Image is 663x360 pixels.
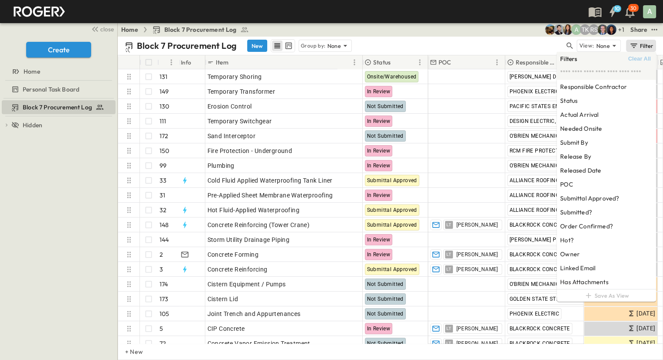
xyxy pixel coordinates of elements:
span: In Review [367,192,391,198]
span: [PERSON_NAME] DRILLING CO [510,74,585,80]
img: Anthony Vazquez (avazquez@cahill-sf.com) [554,24,564,35]
p: POC [439,58,452,67]
span: Block 7 Procurement Log [23,103,92,112]
h6: Submit By [560,138,588,147]
span: PHOENIX ELECTRIC [510,88,559,95]
p: Item [216,58,228,67]
p: 131 [160,72,168,81]
span: LT [446,224,451,225]
h6: Responsible Contractor [560,82,627,91]
span: Block 7 Procurement Log [164,25,237,34]
h6: Status [560,96,578,105]
span: Erosion Control [207,102,252,111]
p: 173 [160,295,169,303]
a: Home [121,25,138,34]
span: [PERSON_NAME] [456,266,498,273]
p: None [327,41,341,50]
span: ALLIANCE ROOFING COMPANY, INC. [510,177,600,183]
p: 72 [160,339,166,348]
span: Temporary Shoring [207,72,262,81]
button: Sort [453,58,463,67]
span: BLACKROCK CONCRETE [510,251,570,258]
button: Menu [415,57,425,68]
div: Raymond Shahabi (rshahabi@guzmangc.com) [588,24,599,35]
button: Menu [166,57,177,68]
p: 30 [630,5,636,12]
p: Block 7 Procurement Log [137,40,237,52]
span: Temporary Transformer [207,87,275,96]
p: View: [579,41,594,51]
button: Filter [626,40,656,52]
div: Info [179,55,205,69]
p: + New [125,347,130,356]
p: 150 [160,146,170,155]
span: In Review [367,163,391,169]
span: In Review [367,251,391,258]
span: [DATE] [636,309,655,319]
p: Responsible Contractor [516,58,559,67]
p: 149 [160,87,169,96]
span: O'BRIEN MECHANICAL [510,133,566,139]
span: [PERSON_NAME] [456,340,498,347]
div: Share [630,25,647,34]
p: 2 [160,250,163,259]
span: Cistern Equipment / Pumps [207,280,286,289]
span: Cistern Lid [207,295,238,303]
button: A [642,4,657,19]
span: In Review [367,118,391,124]
span: [DATE] [636,323,655,333]
p: 5 [160,324,163,333]
p: 174 [160,280,168,289]
span: Personal Task Board [23,85,79,94]
div: Anna Gomez (agomez@guzmangc.com) [571,24,581,35]
span: Sand Interceptor [207,132,255,140]
h6: POC [560,180,573,189]
div: Personal Task Boardtest [2,82,116,96]
span: Submittal Approved [367,177,417,183]
span: Pre-Applied Sheet Membrane Waterproofing [207,191,333,200]
button: row view [272,41,282,51]
span: Storm Utility Drainage Piping [207,235,290,244]
p: Group by: [301,41,326,50]
button: Sort [161,58,170,67]
p: + 1 [618,25,627,34]
h6: Filters [560,54,577,63]
h6: Has Attachments [560,278,609,286]
h6: Release By [560,152,591,161]
button: Menu [349,57,360,68]
p: 148 [160,221,169,229]
p: 3 [160,265,163,274]
span: Not Submitted [367,340,404,346]
span: Not Submitted [367,133,404,139]
span: Submittal Approved [367,266,417,272]
p: 144 [160,235,169,244]
p: 111 [160,117,167,126]
span: Submittal Approved [367,222,417,228]
span: PHOENIX ELECTRIC [510,311,559,317]
button: close [88,23,116,35]
span: Concrete Vapor Emission Treatment [207,339,310,348]
div: A [643,5,656,18]
span: Onsite/Warehoused [367,74,417,80]
span: O'BRIEN MECHANICAL [510,163,566,169]
div: table view [271,39,295,52]
p: 105 [160,309,170,318]
h6: Submitted? [560,208,592,217]
span: RCM FIRE PROTECTION, INC. [510,148,581,154]
span: Submittal Approved [367,207,417,213]
img: Rachel Villicana (rvillicana@cahill-sf.com) [545,24,555,35]
nav: breadcrumbs [121,25,254,34]
span: ALLIANCE ROOFING COMPANY, INC. [510,192,600,198]
h6: Order Confirmed? [560,222,613,231]
h6: Owner [560,250,580,258]
span: Temporary Switchgear [207,117,272,126]
span: In Review [367,326,391,332]
span: PACIFIC STATES ENVIRONMENTAL [510,103,597,109]
button: kanban view [283,41,294,51]
h6: Needed Onsite [560,124,602,133]
span: In Review [367,237,391,243]
span: Joint Trench and Appurtenances [207,309,301,318]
